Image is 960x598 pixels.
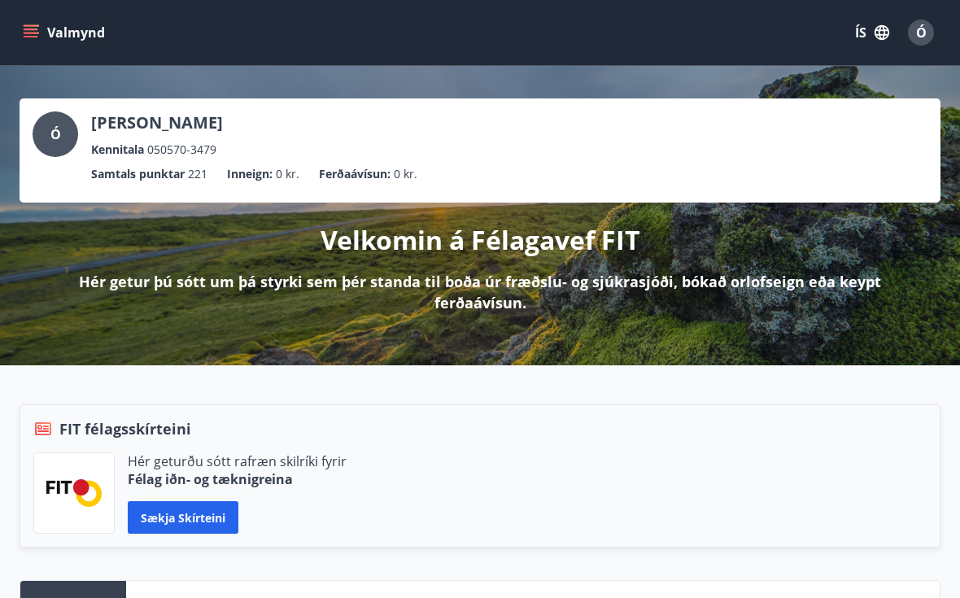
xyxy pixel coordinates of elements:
p: Inneign : [227,165,273,183]
p: Ferðaávísun : [319,165,391,183]
span: 221 [188,165,207,183]
p: Samtals punktar [91,165,185,183]
img: FPQVkF9lTnNbbaRSFyT17YYeljoOGk5m51IhT0bO.png [46,479,102,506]
button: menu [20,18,111,47]
p: [PERSON_NAME] [91,111,223,134]
button: Ó [901,13,940,52]
p: Velkomin á Félagavef FIT [321,222,640,258]
span: Ó [50,125,61,143]
p: Hér getur þú sótt um þá styrki sem þér standa til boða úr fræðslu- og sjúkrasjóði, bókað orlofsei... [46,271,914,313]
p: Kennitala [91,141,144,159]
button: ÍS [846,18,898,47]
span: FIT félagsskírteini [59,418,191,439]
span: Ó [916,24,927,41]
button: Sækja skírteini [128,501,238,534]
span: 0 kr. [276,165,299,183]
p: Hér geturðu sótt rafræn skilríki fyrir [128,452,347,470]
span: 050570-3479 [147,141,216,159]
span: 0 kr. [394,165,417,183]
p: Félag iðn- og tæknigreina [128,470,347,488]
